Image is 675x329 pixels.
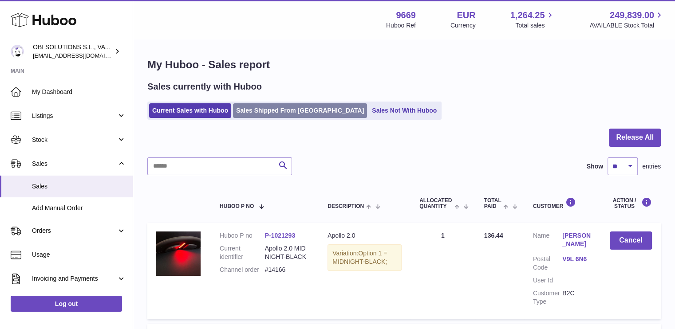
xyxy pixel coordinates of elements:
td: 1 [411,223,475,319]
h2: Sales currently with Huboo [147,81,262,93]
dt: Huboo P no [220,231,265,240]
div: Variation: [328,244,402,271]
div: Huboo Ref [386,21,416,30]
span: 136.44 [484,232,503,239]
span: Sales [32,182,126,191]
strong: 9669 [396,9,416,21]
span: Huboo P no [220,204,254,209]
dt: Name [533,231,562,251]
button: Cancel [610,231,652,250]
span: entries [642,162,661,171]
dt: Postal Code [533,255,562,272]
label: Show [587,162,603,171]
a: 249,839.00 AVAILABLE Stock Total [589,9,664,30]
button: Release All [609,129,661,147]
span: Stock [32,136,117,144]
a: Sales Not With Huboo [369,103,440,118]
span: [EMAIL_ADDRESS][DOMAIN_NAME] [33,52,130,59]
img: hello@myobistore.com [11,45,24,58]
span: Invoicing and Payments [32,274,117,283]
div: Customer [533,197,592,209]
a: P-1021293 [265,232,296,239]
span: AVAILABLE Stock Total [589,21,664,30]
span: Description [328,204,364,209]
dt: Customer Type [533,289,562,306]
span: Total paid [484,198,501,209]
a: Sales Shipped From [GEOGRAPHIC_DATA] [233,103,367,118]
div: Apollo 2.0 [328,231,402,240]
span: 1,264.25 [510,9,545,21]
span: Sales [32,160,117,168]
img: 96691737388559.jpg [156,231,201,276]
div: OBI SOLUTIONS S.L., VAT: B70911078 [33,43,113,60]
dt: Channel order [220,266,265,274]
dt: User Id [533,276,562,285]
h1: My Huboo - Sales report [147,58,661,72]
span: Add Manual Order [32,204,126,212]
dd: #14166 [265,266,310,274]
span: Listings [32,112,117,120]
span: Total sales [515,21,555,30]
dd: B2C [562,289,592,306]
span: My Dashboard [32,88,126,96]
div: Currency [450,21,476,30]
a: [PERSON_NAME] [562,231,592,248]
a: 1,264.25 Total sales [510,9,555,30]
dt: Current identifier [220,244,265,261]
span: ALLOCATED Quantity [419,198,452,209]
a: V9L 6N6 [562,255,592,263]
span: Option 1 = MIDNIGHT-BLACK; [332,250,387,265]
dd: Apollo 2.0 MIDNIGHT-BLACK [265,244,310,261]
strong: EUR [457,9,475,21]
span: Usage [32,251,126,259]
span: Orders [32,227,117,235]
a: Log out [11,296,122,312]
span: 249,839.00 [610,9,654,21]
div: Action / Status [610,197,652,209]
a: Current Sales with Huboo [149,103,231,118]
